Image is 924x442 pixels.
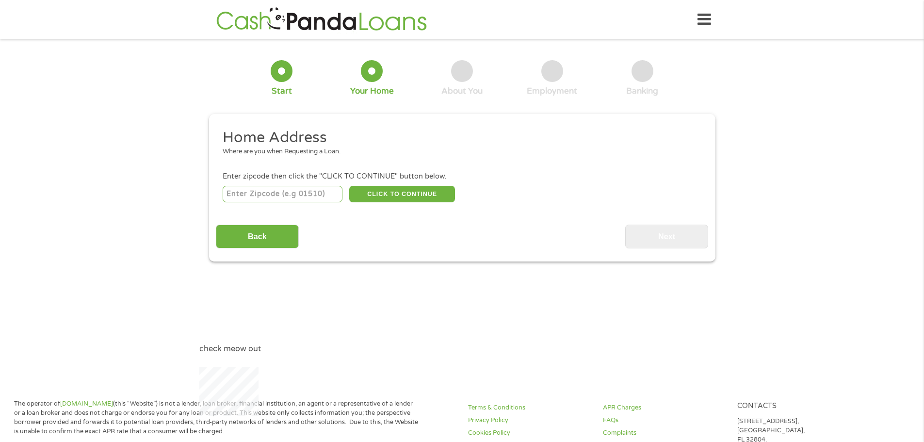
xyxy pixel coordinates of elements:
div: Enter zipcode then click the "CLICK TO CONTINUE" button below. [223,171,701,182]
a: Complaints [603,428,726,438]
a: [DOMAIN_NAME] [60,400,113,408]
div: Banking [626,86,658,97]
a: Terms & Conditions [468,403,591,412]
a: FAQs [603,416,726,425]
input: Next [625,225,708,248]
div: Start [272,86,292,97]
p: The operator of (this “Website”) is not a lender, loan broker, financial institution, an agent or... [14,399,419,436]
div: About You [441,86,483,97]
a: Privacy Policy [468,416,591,425]
h2: Home Address [223,128,694,147]
div: Employment [527,86,577,97]
img: GetLoanNow Logo [213,6,430,33]
a: Cookies Policy [468,428,591,438]
input: Back [216,225,299,248]
div: Your Home [350,86,394,97]
div: check meow out [199,343,261,355]
input: Enter Zipcode (e.g 01510) [223,186,342,202]
button: CLICK TO CONTINUE [349,186,455,202]
div: Where are you when Requesting a Loan. [223,147,694,157]
h4: Contacts [737,402,860,411]
a: APR Charges [603,403,726,412]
